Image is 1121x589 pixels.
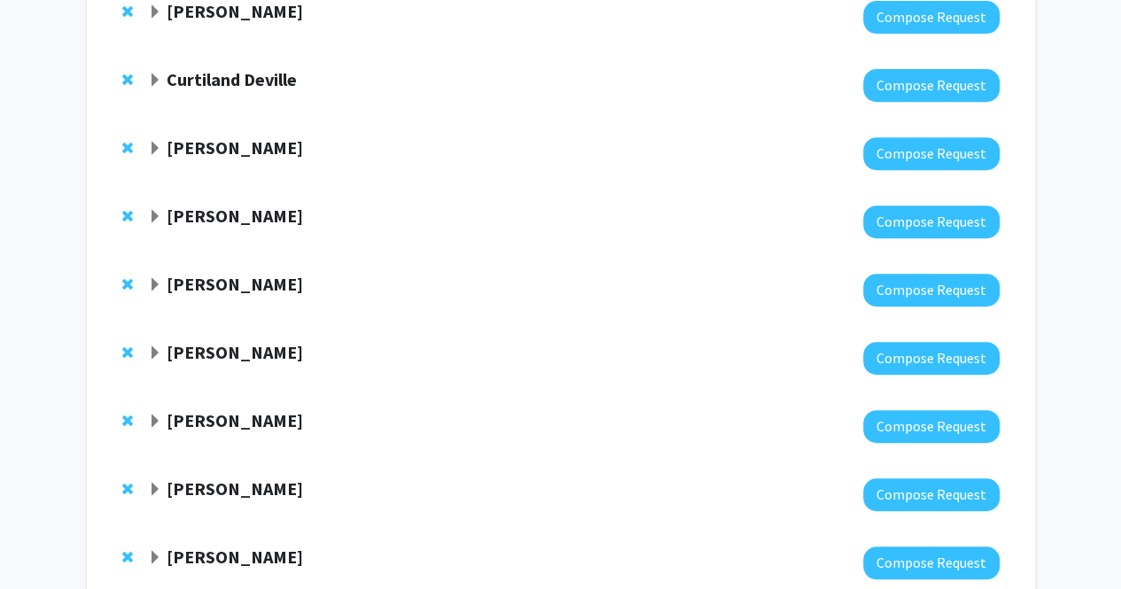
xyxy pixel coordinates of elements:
[122,345,133,360] span: Remove Joann Bodurtha from bookmarks
[122,277,133,291] span: Remove Jean Kim from bookmarks
[148,483,162,497] span: Expand Amir Kashani Bookmark
[148,142,162,156] span: Expand Jeffrey Tornheim Bookmark
[148,415,162,429] span: Expand Emily Johnson Bookmark
[863,478,1000,511] button: Compose Request to Amir Kashani
[167,205,303,227] strong: [PERSON_NAME]
[863,410,1000,443] button: Compose Request to Emily Johnson
[122,4,133,19] span: Remove Fenan Rassu from bookmarks
[122,141,133,155] span: Remove Jeffrey Tornheim from bookmarks
[167,341,303,363] strong: [PERSON_NAME]
[863,205,1000,238] button: Compose Request to Tara Deemyad
[167,68,297,90] strong: Curtiland Deville
[148,74,162,88] span: Expand Curtiland Deville Bookmark
[122,414,133,428] span: Remove Emily Johnson from bookmarks
[148,278,162,292] span: Expand Jean Kim Bookmark
[167,477,303,500] strong: [PERSON_NAME]
[148,5,162,19] span: Expand Fenan Rassu Bookmark
[148,210,162,224] span: Expand Tara Deemyad Bookmark
[13,509,75,576] iframe: Chat
[863,342,1000,375] button: Compose Request to Joann Bodurtha
[167,273,303,295] strong: [PERSON_NAME]
[122,482,133,496] span: Remove Amir Kashani from bookmarks
[863,546,1000,579] button: Compose Request to Michele Manahan
[122,550,133,564] span: Remove Michele Manahan from bookmarks
[167,546,303,568] strong: [PERSON_NAME]
[167,136,303,159] strong: [PERSON_NAME]
[148,346,162,360] span: Expand Joann Bodurtha Bookmark
[122,209,133,223] span: Remove Tara Deemyad from bookmarks
[863,69,1000,102] button: Compose Request to Curtiland Deville
[863,1,1000,34] button: Compose Request to Fenan Rassu
[863,274,1000,306] button: Compose Request to Jean Kim
[863,137,1000,170] button: Compose Request to Jeffrey Tornheim
[122,73,133,87] span: Remove Curtiland Deville from bookmarks
[148,551,162,565] span: Expand Michele Manahan Bookmark
[167,409,303,431] strong: [PERSON_NAME]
